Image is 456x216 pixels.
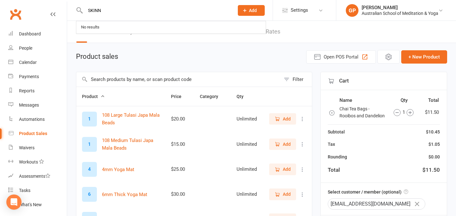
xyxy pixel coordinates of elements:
[8,98,67,112] a: Messages
[82,112,97,127] div: 1
[79,23,101,32] div: No results
[283,115,291,122] span: Add
[19,60,37,65] div: Calendar
[82,162,97,177] div: 4
[171,167,188,172] div: $25.00
[269,113,296,125] button: Add
[339,96,387,104] th: Name
[362,5,438,10] div: [PERSON_NAME]
[238,5,265,16] button: Add
[426,128,440,135] div: $10.45
[237,167,257,172] div: Unlimited
[237,142,257,147] div: Unlimited
[237,94,250,99] span: Qty
[19,188,30,193] div: Tasks
[422,166,440,174] div: $11.50
[8,127,67,141] a: Product Sales
[8,84,67,98] a: Reports
[76,53,118,60] h1: Product sales
[200,93,225,100] button: Category
[82,137,97,152] div: 1
[8,169,67,183] a: Assessments
[171,93,188,100] button: Price
[19,174,50,179] div: Assessments
[269,188,296,200] button: Add
[19,74,39,79] div: Payments
[76,72,281,87] input: Search products by name, or scan product code
[328,166,340,174] div: Total
[237,192,257,197] div: Unlimited
[328,188,408,195] label: Select customer / member (optional)
[428,141,440,148] div: $1.05
[8,183,67,198] a: Tasks
[19,131,47,136] div: Product Sales
[102,191,147,198] button: 6mm Thick Yoga Mat
[19,202,42,207] div: What's New
[401,50,447,64] button: + New Product
[255,21,280,43] a: Tax Rates
[421,96,439,104] th: Total
[249,8,257,13] span: Add
[8,6,23,22] a: Clubworx
[8,112,67,127] a: Automations
[83,6,230,15] input: Search...
[346,4,358,17] div: GP
[328,128,345,135] div: Subtotal
[8,155,67,169] a: Workouts
[421,105,439,120] td: $11.50
[8,55,67,70] a: Calendar
[306,50,376,64] button: Open POS Portal
[283,141,291,148] span: Add
[339,105,387,120] td: Chai Tea Bags - Rooibos and Dandelion
[102,137,160,152] button: 108 Medium Tulasi Japa Mala Beads
[19,117,45,122] div: Automations
[324,53,358,61] span: Open POS Portal
[82,93,105,100] button: Product
[428,153,440,160] div: $0.00
[269,164,296,175] button: Add
[82,187,97,202] div: 6
[8,70,67,84] a: Payments
[6,194,22,210] div: Open Intercom Messenger
[19,31,41,36] div: Dashboard
[171,94,188,99] span: Price
[328,153,347,160] div: Rounding
[102,111,160,127] button: 108 Large Tulasi Japa Mala Beads
[171,116,188,122] div: $20.00
[321,72,447,90] div: Cart
[8,198,67,212] a: What's New
[283,166,291,173] span: Add
[19,159,38,164] div: Workouts
[8,141,67,155] a: Waivers
[281,72,312,87] button: Filter
[388,96,420,104] th: Qty
[237,93,250,100] button: Qty
[19,46,32,51] div: People
[171,142,188,147] div: $15.00
[102,166,134,173] button: 4mm Yoga Mat
[269,139,296,150] button: Add
[19,145,35,150] div: Waivers
[200,94,225,99] span: Category
[291,3,308,17] span: Settings
[283,191,291,198] span: Add
[171,192,188,197] div: $30.00
[328,141,335,148] div: Tax
[237,116,257,122] div: Unlimited
[19,88,35,93] div: Reports
[388,108,419,116] div: 1
[8,41,67,55] a: People
[82,94,105,99] span: Product
[19,102,39,108] div: Messages
[328,198,425,210] div: [EMAIL_ADDRESS][DOMAIN_NAME]
[8,27,67,41] a: Dashboard
[293,76,303,83] div: Filter
[362,10,438,16] div: Australian School of Meditation & Yoga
